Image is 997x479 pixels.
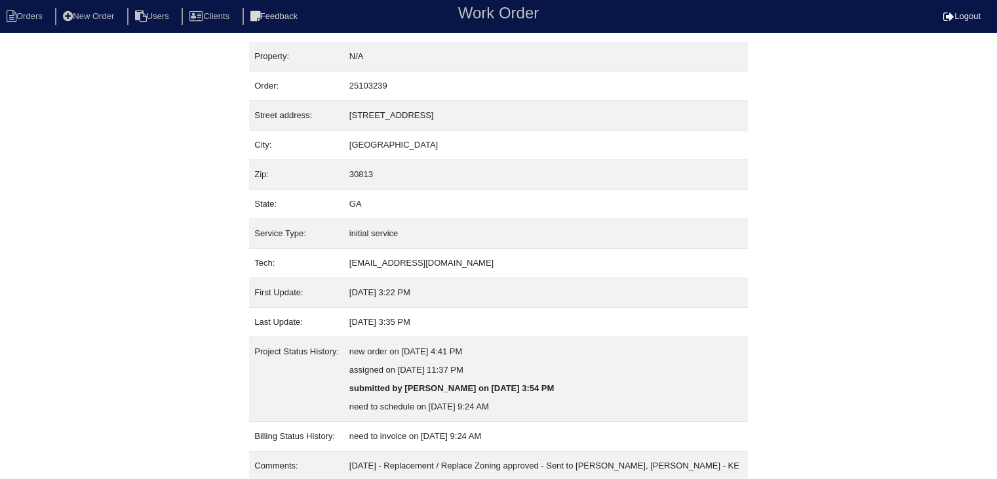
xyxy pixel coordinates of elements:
td: Last Update: [249,308,344,337]
div: need to schedule on [DATE] 9:24 AM [349,398,743,416]
td: 25103239 [344,72,748,101]
td: Service Type: [249,219,344,249]
td: Order: [249,72,344,101]
td: Street address: [249,101,344,131]
td: [DATE] 3:35 PM [344,308,748,337]
td: Property: [249,42,344,72]
td: N/A [344,42,748,72]
div: need to invoice on [DATE] 9:24 AM [349,427,743,446]
a: Clients [182,11,240,21]
td: [GEOGRAPHIC_DATA] [344,131,748,160]
td: City: [249,131,344,160]
td: Project Status History: [249,337,344,422]
a: New Order [55,11,125,21]
td: State: [249,190,344,219]
td: Zip: [249,160,344,190]
div: new order on [DATE] 4:41 PM [349,343,743,361]
li: Users [127,8,180,26]
a: Logout [943,11,981,21]
td: [DATE] 3:22 PM [344,278,748,308]
td: First Update: [249,278,344,308]
td: Tech: [249,249,344,278]
td: GA [344,190,748,219]
td: Billing Status History: [249,422,344,451]
li: Feedback [243,8,308,26]
td: [STREET_ADDRESS] [344,101,748,131]
li: Clients [182,8,240,26]
td: initial service [344,219,748,249]
a: Users [127,11,180,21]
li: New Order [55,8,125,26]
td: 30813 [344,160,748,190]
td: [EMAIL_ADDRESS][DOMAIN_NAME] [344,249,748,278]
div: assigned on [DATE] 11:37 PM [349,361,743,379]
div: submitted by [PERSON_NAME] on [DATE] 3:54 PM [349,379,743,398]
